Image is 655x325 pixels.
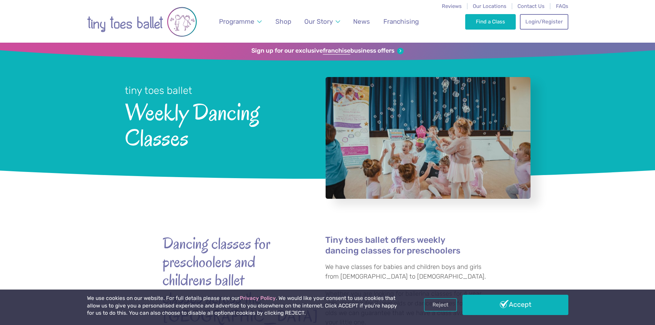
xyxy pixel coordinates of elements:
a: Shop [272,13,294,30]
a: Franchising [380,13,422,30]
a: News [350,13,373,30]
a: Contact Us [517,3,545,9]
a: Programme [216,13,265,30]
p: We use cookies on our website. For full details please see our . We would like your consent to us... [87,295,400,317]
strong: franchise [323,47,350,55]
span: Our Story [304,18,333,25]
a: Login/Register [520,14,568,29]
span: Weekly Dancing Classes [125,97,307,151]
a: Sign up for our exclusivefranchisebusiness offers [251,47,404,55]
span: News [353,18,370,25]
p: We have classes for babies and children boys and girls from [DEMOGRAPHIC_DATA] to [DEMOGRAPHIC_DA... [325,262,493,281]
span: Franchising [383,18,419,25]
a: Our Locations [473,3,506,9]
span: Shop [275,18,291,25]
a: Accept [462,295,568,315]
span: Programme [219,18,254,25]
a: FAQs [556,3,568,9]
a: Find a Class [465,14,516,29]
a: Reject [424,298,457,311]
small: tiny toes ballet [125,85,192,96]
a: Reviews [442,3,462,9]
a: Our Story [301,13,343,30]
img: tiny toes ballet [87,4,197,39]
h4: Tiny toes ballet offers weekly [325,235,493,256]
a: Privacy Policy [240,295,276,301]
a: dancing classes for preschoolers [325,247,460,256]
